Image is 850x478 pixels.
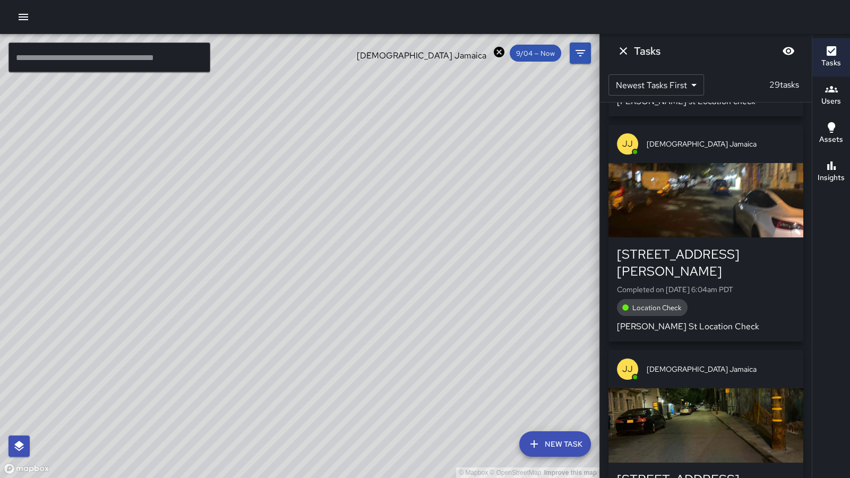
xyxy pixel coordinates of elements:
button: Blur [778,40,799,62]
span: 9/04 — Now [510,49,561,58]
div: Newest Tasks First [608,74,704,96]
p: [PERSON_NAME] St Location Check [617,320,795,333]
h6: Assets [819,134,843,146]
p: 29 tasks [765,79,803,91]
button: New Task [519,431,591,457]
h6: Tasks [634,42,660,59]
span: [DEMOGRAPHIC_DATA] Jamaica [647,364,795,374]
h6: Users [821,96,841,107]
h6: Insights [818,172,845,184]
button: Assets [812,115,850,153]
span: Location Check [626,303,688,312]
div: [DEMOGRAPHIC_DATA] Jamaica [350,46,505,61]
div: [STREET_ADDRESS][PERSON_NAME] [617,246,795,280]
p: JJ [622,138,633,150]
p: Completed on [DATE] 6:04am PDT [617,284,795,295]
button: Filters [570,42,591,64]
button: Dismiss [613,40,634,62]
button: JJ[DEMOGRAPHIC_DATA] Jamaica[STREET_ADDRESS][PERSON_NAME]Completed on [DATE] 6:04am PDTLocation C... [608,125,803,342]
button: Insights [812,153,850,191]
h6: Tasks [821,57,841,69]
span: [DEMOGRAPHIC_DATA] Jamaica [647,139,795,149]
button: Users [812,76,850,115]
span: [DEMOGRAPHIC_DATA] Jamaica [350,50,493,61]
button: Tasks [812,38,850,76]
p: JJ [622,363,633,375]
